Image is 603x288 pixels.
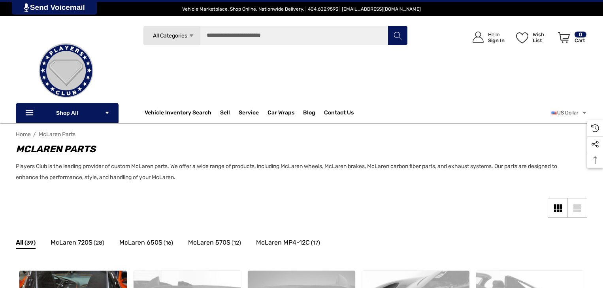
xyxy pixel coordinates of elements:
span: (12) [232,238,241,248]
a: All Categories Icon Arrow Down Icon Arrow Up [143,26,200,45]
p: 0 [575,32,586,37]
a: Button Go To Sub Category McLaren MP4-12C [256,238,320,250]
span: Vehicle Marketplace. Shop Online. Nationwide Delivery. | 404.602.9593 | [EMAIL_ADDRESS][DOMAIN_NAME] [182,6,421,12]
span: McLaren MP4-12C [256,238,310,248]
svg: Recently Viewed [591,124,599,132]
a: Grid View [548,198,567,218]
a: Button Go To Sub Category McLaren 720S [51,238,104,250]
img: PjwhLS0gR2VuZXJhdG9yOiBHcmF2aXQuaW8gLS0+PHN2ZyB4bWxucz0iaHR0cDovL3d3dy53My5vcmcvMjAwMC9zdmciIHhtb... [24,3,29,12]
span: (39) [24,238,36,248]
a: Button Go To Sub Category McLaren 650S [119,238,173,250]
a: Blog [303,109,315,118]
span: McLaren 650S [119,238,162,248]
a: Contact Us [324,109,354,118]
a: Home [16,131,31,138]
span: Sell [220,109,230,118]
svg: Icon Arrow Down [104,110,110,116]
span: (28) [94,238,104,248]
p: Hello [488,32,505,37]
a: Wish List Wish List [513,24,554,51]
h1: McLaren Parts [16,142,579,156]
p: Cart [575,37,586,43]
a: Service [239,109,259,118]
p: Wish List [533,32,554,43]
a: Sell [220,105,239,121]
svg: Social Media [591,140,599,148]
svg: Icon User Account [473,32,484,43]
svg: Icon Arrow Down [188,33,194,39]
a: Vehicle Inventory Search [145,109,211,118]
a: McLaren Parts [39,131,75,138]
a: Car Wraps [268,105,303,121]
p: Players Club is the leading provider of custom McLaren parts. We offer a wide range of products, ... [16,161,579,183]
span: All Categories [153,32,187,39]
nav: Breadcrumb [16,127,587,141]
p: Shop All [16,103,119,123]
a: Sign in [464,24,509,51]
svg: Wish List [516,32,528,43]
svg: Icon Line [24,108,36,118]
a: Cart with 0 items [554,24,587,54]
button: Search [388,26,407,45]
p: Sign In [488,37,505,43]
a: USD [551,105,587,121]
span: McLaren 570S [188,238,230,248]
span: All [16,238,23,248]
span: (17) [311,238,320,248]
span: (16) [164,238,173,248]
svg: Review Your Cart [558,32,570,43]
img: Players Club | Cars For Sale [26,31,106,110]
span: McLaren 720S [51,238,92,248]
span: Car Wraps [268,109,294,118]
a: List View [567,198,587,218]
svg: Top [587,156,603,164]
a: Button Go To Sub Category McLaren 570S [188,238,241,250]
